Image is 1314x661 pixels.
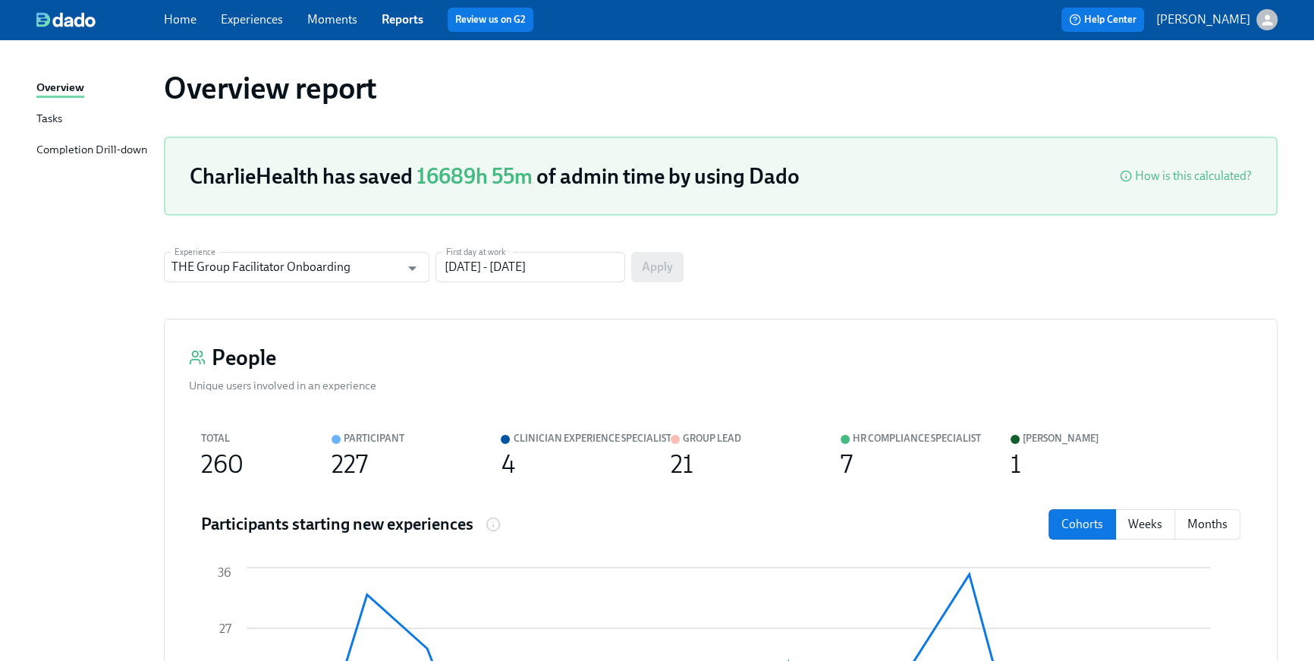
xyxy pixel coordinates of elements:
h1: Overview report [164,70,377,106]
button: cohorts [1048,509,1116,540]
h4: Participants starting new experiences [201,513,473,536]
div: Tasks [36,110,62,129]
svg: Number of participants that started this experience in each cohort, week or month [486,517,501,532]
a: Overview [36,79,152,98]
a: dado [36,12,164,27]
p: Cohorts [1061,516,1103,533]
span: Help Center [1069,12,1136,27]
p: Weeks [1128,516,1162,533]
a: Completion Drill-down [36,141,152,160]
div: Clinician Experience Specialist [513,430,671,447]
img: dado [36,12,96,27]
div: Total [201,430,230,447]
button: weeks [1115,509,1175,540]
a: Tasks [36,110,152,129]
span: 16689h 55m [417,163,533,189]
a: Experiences [221,12,283,27]
tspan: 36 [218,565,231,580]
h3: People [212,344,276,371]
p: [PERSON_NAME] [1156,11,1250,28]
button: Open [401,257,424,280]
h3: CharlieHealth has saved of admin time by using Dado [190,162,800,190]
div: Participant [344,430,404,447]
div: 21 [671,456,693,473]
div: 7 [841,456,853,473]
div: [PERSON_NAME] [1023,430,1099,447]
button: months [1174,509,1240,540]
a: Moments [307,12,357,27]
button: Help Center [1061,8,1144,32]
div: How is this calculated? [1135,168,1252,184]
div: 260 [201,456,244,473]
div: Unique users involved in an experience [189,377,376,394]
div: date filter [1048,509,1240,540]
div: HR Compliance Specialist [853,430,981,447]
div: Group Lead [683,430,741,447]
a: Reports [382,12,423,27]
a: Review us on G2 [455,12,526,27]
a: Home [164,12,196,27]
div: 4 [501,456,514,473]
div: Completion Drill-down [36,141,147,160]
button: [PERSON_NAME] [1156,9,1278,30]
button: Review us on G2 [448,8,533,32]
div: 1 [1011,456,1021,473]
div: 227 [332,456,368,473]
div: Overview [36,79,84,98]
p: Months [1187,516,1228,533]
tspan: 27 [219,622,231,636]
